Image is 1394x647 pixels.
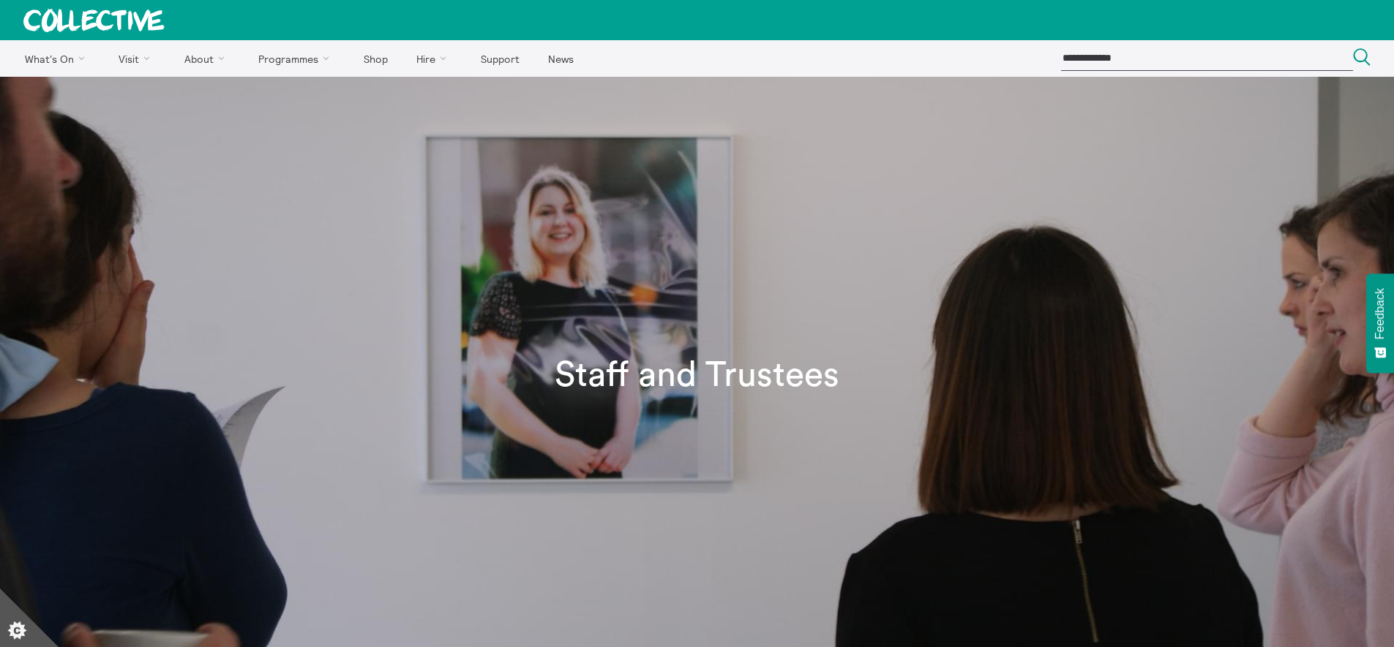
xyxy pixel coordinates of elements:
[1366,273,1394,373] button: Feedback - Show survey
[351,40,400,77] a: Shop
[12,40,103,77] a: What's On
[106,40,169,77] a: Visit
[404,40,465,77] a: Hire
[1374,288,1387,339] span: Feedback
[535,40,586,77] a: News
[246,40,348,77] a: Programmes
[171,40,243,77] a: About
[468,40,532,77] a: Support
